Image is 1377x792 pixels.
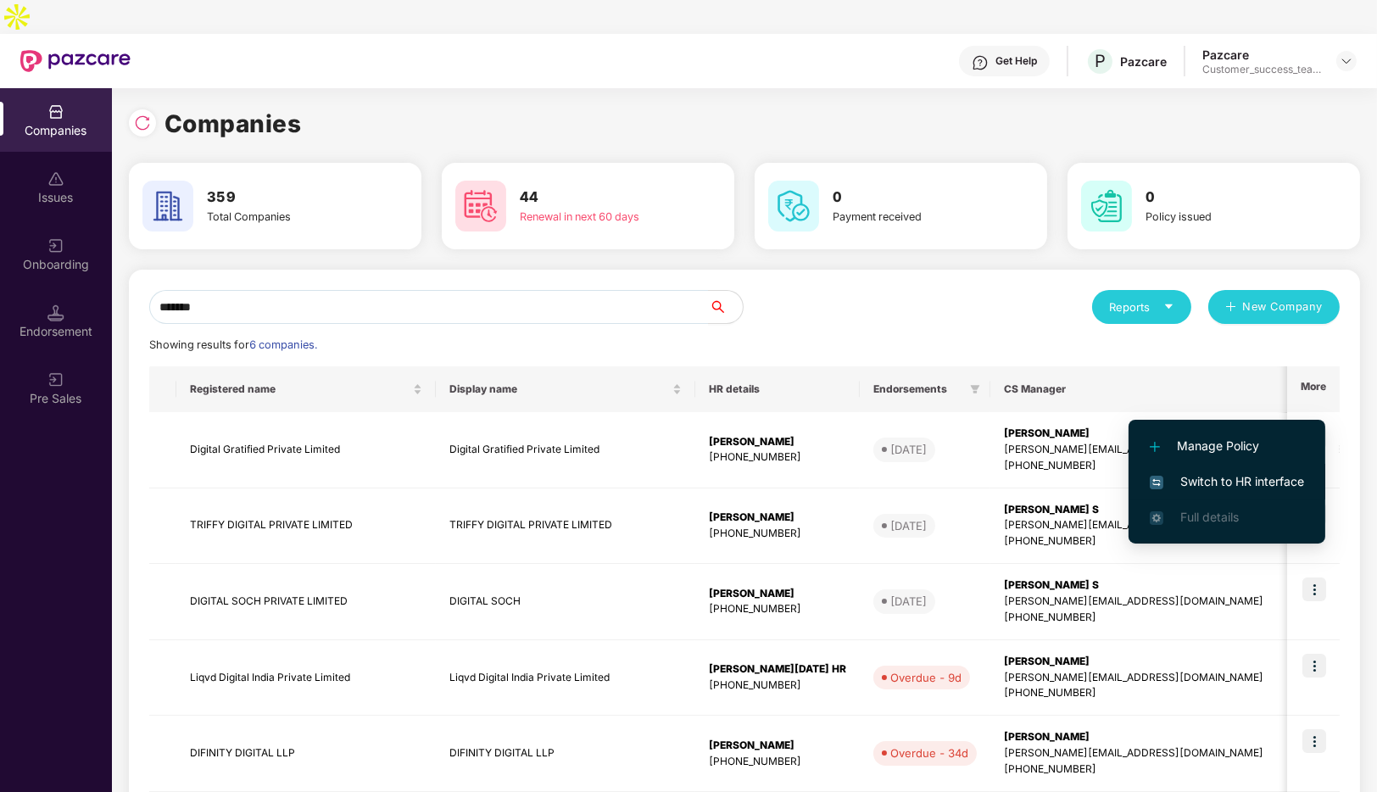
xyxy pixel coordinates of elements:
[207,187,379,209] h3: 359
[142,181,193,231] img: svg+xml;base64,PHN2ZyB4bWxucz0iaHR0cDovL3d3dy53My5vcmcvMjAwMC9zdmciIHdpZHRoPSI2MCIgaGVpZ2h0PSI2MC...
[890,441,927,458] div: [DATE]
[436,412,695,488] td: Digital Gratified Private Limited
[1146,187,1318,209] h3: 0
[709,434,846,450] div: [PERSON_NAME]
[1095,51,1106,71] span: P
[1150,442,1160,452] img: svg+xml;base64,PHN2ZyB4bWxucz0iaHR0cDovL3d3dy53My5vcmcvMjAwMC9zdmciIHdpZHRoPSIxMi4yMDEiIGhlaWdodD...
[1180,510,1239,524] span: Full details
[1004,517,1347,533] div: [PERSON_NAME][EMAIL_ADDRESS][DOMAIN_NAME]
[709,449,846,466] div: [PHONE_NUMBER]
[449,382,669,396] span: Display name
[1150,472,1304,491] span: Switch to HR interface
[1004,458,1347,474] div: [PHONE_NUMBER]
[709,661,846,678] div: [PERSON_NAME][DATE] HR
[890,593,927,610] div: [DATE]
[1004,670,1347,686] div: [PERSON_NAME][EMAIL_ADDRESS][DOMAIN_NAME]
[1081,181,1132,231] img: svg+xml;base64,PHN2ZyB4bWxucz0iaHR0cDovL3d3dy53My5vcmcvMjAwMC9zdmciIHdpZHRoPSI2MCIgaGVpZ2h0PSI2MC...
[436,366,695,412] th: Display name
[436,564,695,640] td: DIGITAL SOCH
[436,716,695,792] td: DIFINITY DIGITAL LLP
[1202,47,1321,63] div: Pazcare
[833,187,1005,209] h3: 0
[149,338,317,351] span: Showing results for
[1004,745,1347,761] div: [PERSON_NAME][EMAIL_ADDRESS][DOMAIN_NAME]
[972,54,989,71] img: svg+xml;base64,PHN2ZyBpZD0iSGVscC0zMngzMiIgeG1sbnM9Imh0dHA6Ly93d3cudzMub3JnLzIwMDAvc3ZnIiB3aWR0aD...
[47,237,64,254] img: svg+xml;base64,PHN2ZyB3aWR0aD0iMjAiIGhlaWdodD0iMjAiIHZpZXdCb3g9IjAgMCAyMCAyMCIgZmlsbD0ibm9uZSIgeG...
[520,187,692,209] h3: 44
[134,114,151,131] img: svg+xml;base64,PHN2ZyBpZD0iUmVsb2FkLTMyeDMyIiB4bWxucz0iaHR0cDovL3d3dy53My5vcmcvMjAwMC9zdmciIHdpZH...
[1004,577,1347,594] div: [PERSON_NAME] S
[176,366,436,412] th: Registered name
[436,488,695,565] td: TRIFFY DIGITAL PRIVATE LIMITED
[695,366,860,412] th: HR details
[1120,53,1167,70] div: Pazcare
[890,669,962,686] div: Overdue - 9d
[708,290,744,324] button: search
[709,678,846,694] div: [PHONE_NUMBER]
[455,181,506,231] img: svg+xml;base64,PHN2ZyB4bWxucz0iaHR0cDovL3d3dy53My5vcmcvMjAwMC9zdmciIHdpZHRoPSI2MCIgaGVpZ2h0PSI2MC...
[1004,594,1347,610] div: [PERSON_NAME][EMAIL_ADDRESS][DOMAIN_NAME]
[995,54,1037,68] div: Get Help
[1004,382,1334,396] span: CS Manager
[1004,533,1347,549] div: [PHONE_NUMBER]
[164,105,302,142] h1: Companies
[833,209,1005,226] div: Payment received
[207,209,379,226] div: Total Companies
[768,181,819,231] img: svg+xml;base64,PHN2ZyB4bWxucz0iaHR0cDovL3d3dy53My5vcmcvMjAwMC9zdmciIHdpZHRoPSI2MCIgaGVpZ2h0PSI2MC...
[970,384,980,394] span: filter
[176,412,436,488] td: Digital Gratified Private Limited
[1340,54,1353,68] img: svg+xml;base64,PHN2ZyBpZD0iRHJvcGRvd24tMzJ4MzIiIHhtbG5zPSJodHRwOi8vd3d3LnczLm9yZy8yMDAwL3N2ZyIgd2...
[47,103,64,120] img: svg+xml;base64,PHN2ZyBpZD0iQ29tcGFuaWVzIiB4bWxucz0iaHR0cDovL3d3dy53My5vcmcvMjAwMC9zdmciIHdpZHRoPS...
[1150,511,1163,525] img: svg+xml;base64,PHN2ZyB4bWxucz0iaHR0cDovL3d3dy53My5vcmcvMjAwMC9zdmciIHdpZHRoPSIxNi4zNjMiIGhlaWdodD...
[709,601,846,617] div: [PHONE_NUMBER]
[1146,209,1318,226] div: Policy issued
[1004,729,1347,745] div: [PERSON_NAME]
[890,745,968,761] div: Overdue - 34d
[47,304,64,321] img: svg+xml;base64,PHN2ZyB3aWR0aD0iMTQuNSIgaGVpZ2h0PSIxNC41IiB2aWV3Qm94PSIwIDAgMTYgMTYiIGZpbGw9Im5vbm...
[1004,761,1347,778] div: [PHONE_NUMBER]
[709,738,846,754] div: [PERSON_NAME]
[249,338,317,351] span: 6 companies.
[873,382,963,396] span: Endorsements
[1243,298,1324,315] span: New Company
[709,526,846,542] div: [PHONE_NUMBER]
[1004,442,1347,458] div: [PERSON_NAME][EMAIL_ADDRESS][PERSON_NAME][DOMAIN_NAME]
[890,517,927,534] div: [DATE]
[20,50,131,72] img: New Pazcare Logo
[176,640,436,717] td: Liqvd Digital India Private Limited
[47,371,64,388] img: svg+xml;base64,PHN2ZyB3aWR0aD0iMjAiIGhlaWdodD0iMjAiIHZpZXdCb3g9IjAgMCAyMCAyMCIgZmlsbD0ibm9uZSIgeG...
[1202,63,1321,76] div: Customer_success_team_lead
[709,510,846,526] div: [PERSON_NAME]
[1150,476,1163,489] img: svg+xml;base64,PHN2ZyB4bWxucz0iaHR0cDovL3d3dy53My5vcmcvMjAwMC9zdmciIHdpZHRoPSIxNiIgaGVpZ2h0PSIxNi...
[708,300,743,314] span: search
[1004,502,1347,518] div: [PERSON_NAME] S
[1225,301,1236,315] span: plus
[176,488,436,565] td: TRIFFY DIGITAL PRIVATE LIMITED
[1004,610,1347,626] div: [PHONE_NUMBER]
[1302,729,1326,753] img: icon
[1004,654,1347,670] div: [PERSON_NAME]
[520,209,692,226] div: Renewal in next 60 days
[176,564,436,640] td: DIGITAL SOCH PRIVATE LIMITED
[1004,685,1347,701] div: [PHONE_NUMBER]
[1302,654,1326,678] img: icon
[1163,301,1174,312] span: caret-down
[1302,577,1326,601] img: icon
[1150,437,1304,455] span: Manage Policy
[709,754,846,770] div: [PHONE_NUMBER]
[1004,426,1347,442] div: [PERSON_NAME]
[1109,298,1174,315] div: Reports
[47,170,64,187] img: svg+xml;base64,PHN2ZyBpZD0iSXNzdWVzX2Rpc2FibGVkIiB4bWxucz0iaHR0cDovL3d3dy53My5vcmcvMjAwMC9zdmciIH...
[709,586,846,602] div: [PERSON_NAME]
[967,379,984,399] span: filter
[436,640,695,717] td: Liqvd Digital India Private Limited
[176,716,436,792] td: DIFINITY DIGITAL LLP
[190,382,410,396] span: Registered name
[1208,290,1340,324] button: plusNew Company
[1287,366,1340,412] th: More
